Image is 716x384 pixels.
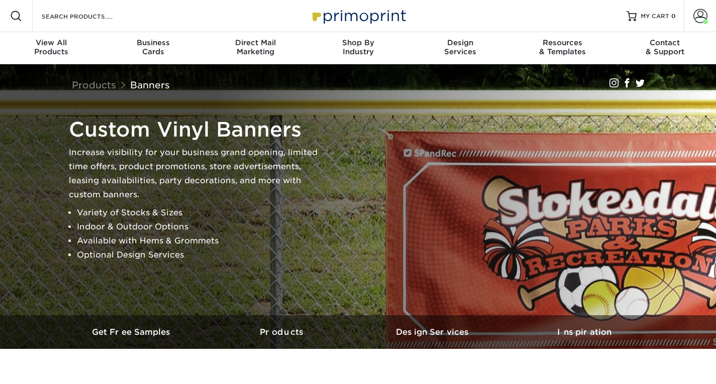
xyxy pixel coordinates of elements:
[77,248,320,262] li: Optional Design Services
[671,13,676,20] span: 0
[103,38,205,56] div: Cards
[103,38,205,47] span: Business
[204,38,307,56] div: Marketing
[204,32,307,64] a: Direct MailMarketing
[57,315,208,349] a: Get Free Samples
[613,38,716,56] div: & Support
[57,327,208,337] h3: Get Free Samples
[509,315,660,349] a: Inspiration
[77,220,320,234] li: Indoor & Outdoor Options
[208,315,358,349] a: Products
[409,38,512,47] span: Design
[613,32,716,64] a: Contact& Support
[409,32,512,64] a: DesignServices
[69,146,320,202] p: Increase visibility for your business grand opening, limited time offers, product promotions, sto...
[103,32,205,64] a: BusinessCards
[307,38,410,47] span: Shop By
[358,327,509,337] h3: Design Services
[512,32,614,64] a: Resources& Templates
[77,234,320,248] li: Available with Hems & Grommets
[69,117,320,142] h1: Custom Vinyl Banners
[409,38,512,56] div: Services
[130,79,170,90] a: Banners
[208,327,358,337] h3: Products
[512,38,614,47] span: Resources
[72,79,116,90] a: Products
[307,38,410,56] div: Industry
[509,327,660,337] h3: Inspiration
[41,10,139,22] input: SEARCH PRODUCTS.....
[204,38,307,47] span: Direct Mail
[358,315,509,349] a: Design Services
[308,5,408,27] img: Primoprint
[641,12,669,21] span: MY CART
[307,32,410,64] a: Shop ByIndustry
[77,206,320,220] li: Variety of Stocks & Sizes
[613,38,716,47] span: Contact
[512,38,614,56] div: & Templates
